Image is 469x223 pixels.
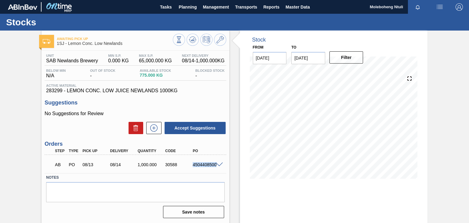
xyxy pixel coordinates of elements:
span: Active Material [46,84,224,87]
label: to [291,45,296,49]
span: SAB Newlands Brewery [46,58,98,64]
div: Delete Suggestions [125,122,143,134]
label: From [253,45,264,49]
div: - [89,69,117,79]
div: 08/13/2025 [81,162,111,167]
button: Go to Master Data / General [214,34,226,46]
div: 30588 [164,162,194,167]
span: MIN S.P. [108,54,129,57]
h3: Orders [45,141,226,147]
div: Awaiting Pick Up [53,158,67,171]
div: 08/14/2025 [109,162,139,167]
div: - [194,69,226,79]
div: Code [164,149,194,153]
div: Purchase order [67,162,81,167]
span: Management [203,3,229,11]
h3: Suggestions [45,100,226,106]
span: Master Data [285,3,310,11]
label: Notes [46,173,224,182]
input: mm/dd/yyyy [291,52,325,64]
div: Step [53,149,67,153]
h1: Stocks [6,19,115,26]
div: Pick up [81,149,111,153]
div: Delivery [109,149,139,153]
span: 65,000.000 KG [139,58,172,64]
span: Unit [46,54,98,57]
img: Ícone [43,39,50,44]
div: 4504408500 [191,162,221,167]
span: Planning [179,3,197,11]
button: Filter [329,51,363,64]
div: Quantity [136,149,166,153]
button: Schedule Inventory [200,34,213,46]
div: 1,000.000 [136,162,166,167]
span: Next Delivery [182,54,225,57]
input: mm/dd/yyyy [253,52,287,64]
span: 775.000 KG [140,73,171,78]
button: Notifications [408,3,427,11]
span: 1SJ - Lemon Conc. Low Newlands [57,41,173,46]
img: TNhmsLtSVTkK8tSr43FrP2fwEKptu5GPRR3wAAAABJRU5ErkJggg== [8,4,37,10]
button: Update Chart [187,34,199,46]
span: Awaiting Pick Up [57,37,173,41]
p: AB [55,162,66,167]
span: 08/14 - 1,000.000 KG [182,58,225,64]
span: Available Stock [140,69,171,72]
span: Tasks [159,3,173,11]
span: Blocked Stock [195,69,225,72]
span: Reports [263,3,279,11]
p: No Suggestions for Review [45,111,226,116]
button: Stocks Overview [173,34,185,46]
div: New suggestion [143,122,162,134]
img: userActions [436,3,443,11]
div: Stock [252,37,266,43]
span: MAX S.P. [139,54,172,57]
span: 0.000 KG [108,58,129,64]
button: Accept Suggestions [165,122,226,134]
button: Save notes [163,206,224,218]
div: Accept Suggestions [162,121,226,135]
div: PO [191,149,221,153]
div: Type [67,149,81,153]
div: N/A [45,69,67,79]
span: Transports [235,3,257,11]
span: Below Min [46,69,66,72]
img: Logout [456,3,463,11]
span: 283299 - LEMON CONC. LOW JUICE NEWLANDS 1000KG [46,88,224,93]
span: Out Of Stock [90,69,115,72]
